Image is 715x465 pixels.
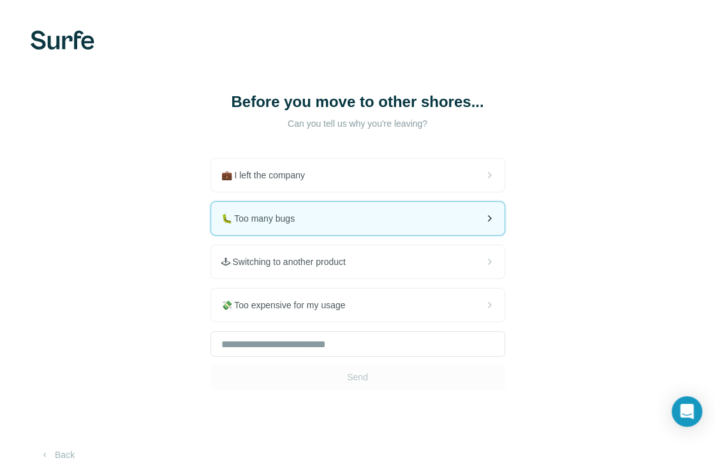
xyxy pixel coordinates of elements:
span: 💼 I left the company [221,169,315,182]
span: 🕹 Switching to another product [221,255,356,268]
div: Open Intercom Messenger [672,396,702,427]
p: Can you tell us why you're leaving? [230,117,485,130]
span: 💸 Too expensive for my usage [221,299,356,311]
span: 🐛 Too many bugs [221,212,306,225]
img: Surfe's logo [31,31,94,50]
h1: Before you move to other shores... [230,92,485,112]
